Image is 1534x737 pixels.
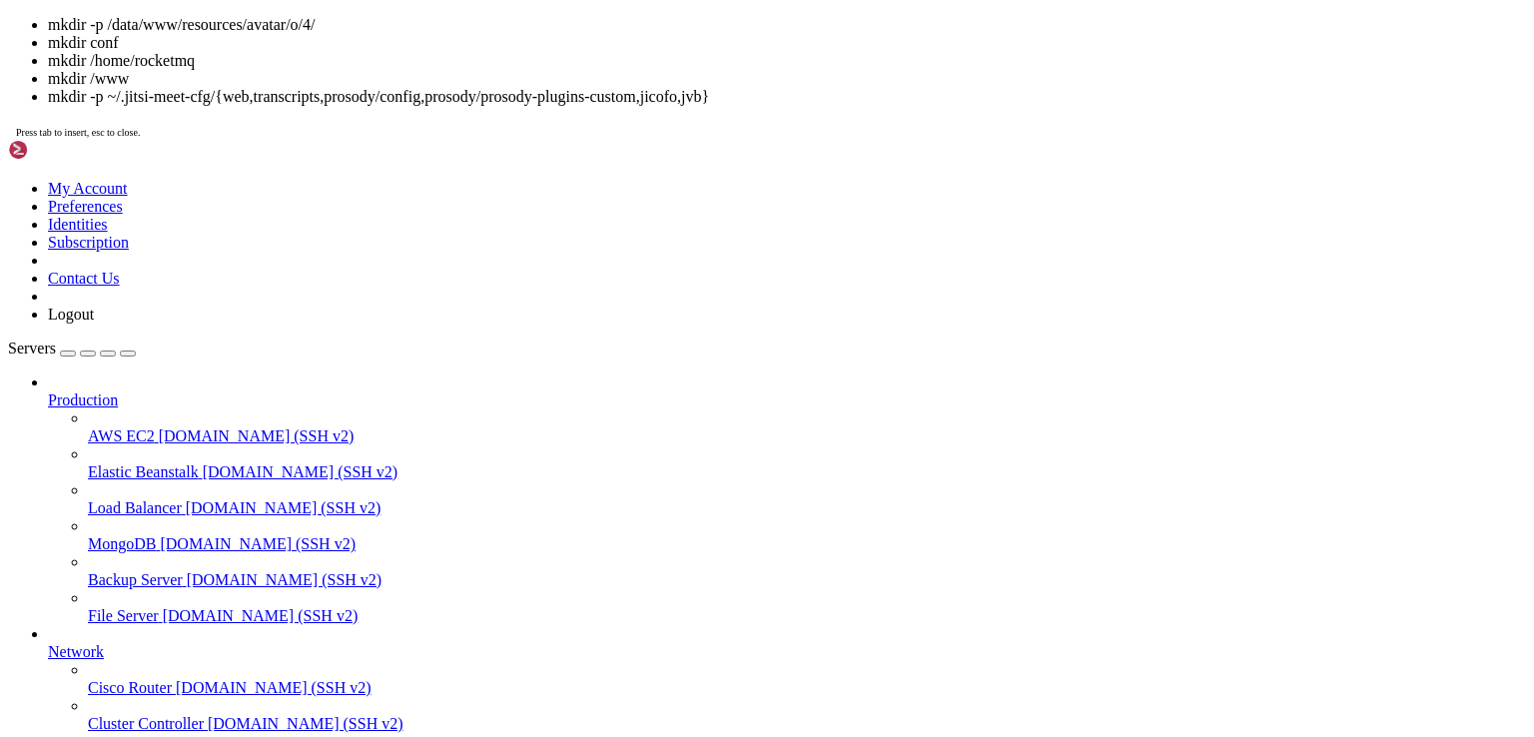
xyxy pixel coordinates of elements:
x-row: drwxr-xr-x 3 www www 51 [DATE] 17:39 [8,331,1273,348]
a: MongoDB [DOMAIN_NAME] (SSH v2) [88,535,1526,553]
x-row: mg [8,93,1273,110]
x-row: drwxr-xr-x 3 www www 143 [DATE] 18:37 [8,314,1273,331]
a: My Account [48,180,128,197]
x-row: 1-10912/tcp rmq-namesrv [8,25,1273,42]
li: Cluster Controller [DOMAIN_NAME] (SSH v2) [88,697,1526,733]
x-row: [root@C20251001166336 im-server]# ls [8,381,1273,398]
span: Cluster Controller [88,715,204,732]
span: 写 [75,619,92,636]
span: 等 [8,619,25,636]
span: [DOMAIN_NAME] (SSH v2) [176,679,372,696]
x-row: [root@C20251001166336 im-server]# ^C [8,534,1273,551]
span: 启 [88,602,105,619]
a: Elastic Beanstalk [DOMAIN_NAME] (SSH v2) [88,463,1526,481]
li: Load Balancer [DOMAIN_NAME] (SSH v2) [88,481,1526,517]
span: 日 [211,602,228,619]
span: 日 [42,619,59,636]
x-row: [IMServer] PID: 6199 [8,432,1273,449]
span: AWS EC2 [88,427,155,444]
li: mkdir -p ~/.jitsi-meet-cfg/{web,transcripts,prosody/config,prosody/prosody-plugins-custom,jicofo,... [48,88,1526,106]
x-row: 98f9f00159a3 apache/rocketmq:4.9.6 "sh mqnamesrv" 10 hours ago Up 6 hours 10909/tcp, [TECHNICAL_I... [8,8,1273,25]
span: Network [48,643,104,660]
span: default [320,263,376,279]
span: 下 [155,432,172,449]
div: (41, 37) [354,636,362,653]
a: Network [48,643,1526,661]
x-row: [root@C20251001166336 im-server]# ./[DOMAIN_NAME] start [8,568,1273,585]
span: Load Balancer [88,499,182,516]
span: 已 [88,449,105,466]
span: Elastic Beanstalk [88,463,199,480]
x-row: [root@C20251001166336 ~]# ^C [8,127,1273,144]
li: MongoDB [DOMAIN_NAME] (SSH v2) [88,517,1526,553]
x-row: [root@C20251001166336 wwwroot]# kk [8,195,1273,212]
x-row: [root@C20251001166336 ~]# docker run -itd -p 27017:27017 --name mg mongo:[DATE]^C [8,110,1273,127]
x-row: mg [8,59,1273,76]
x-row: total 0 [8,246,1273,263]
a: Cluster Controller [DOMAIN_NAME] (SSH v2) [88,715,1526,733]
li: mkdir conf [48,34,1526,52]
span: MongoDB [88,535,156,552]
span: 以 [139,432,156,449]
span: message-push [320,314,415,330]
a: Logout [48,306,94,323]
x-row: [root@C20251001166336 im-server]# ./[DOMAIN_NAME] stop [8,415,1273,432]
x-row: drwxr-xr-x 3 www www 46 [DATE] 02:10 [8,280,1273,297]
span: im-server [320,297,391,313]
a: Cisco Router [DOMAIN_NAME] (SSH v2) [88,679,1526,697]
x-row: [root@C20251001166336 ~]# cd /www/wwwroot [8,144,1273,161]
li: mkdir -p /data/www/resources/avatar/o/4/ [48,16,1526,34]
span: [DOMAIN_NAME] (SSH v2) [186,499,382,516]
li: Elastic Beanstalk [DOMAIN_NAME] (SSH v2) [88,445,1526,481]
li: Backup Server [DOMAIN_NAME] (SSH v2) [88,553,1526,589]
span: Servers [8,340,56,357]
x-row: Starting IMServer ... [8,585,1273,602]
span: File Server [88,607,159,624]
img: Shellngn [8,140,123,160]
x-row: drwxr-xr-x 2 root root 6 [DATE] 16:31 [8,263,1273,280]
x-row: 7b333bbf4121af655b222df2a14b29f141de64079818a9edaa76dfab0ca8c4ba [8,483,1273,500]
span: 停 [105,449,122,466]
span: [DOMAIN_NAME] (SSH v2) [203,463,398,480]
x-row: [IMServer] [8,449,1273,466]
span: [DOMAIN_NAME] (SSH v2) [187,571,383,588]
span: 将 [88,432,105,449]
span: 志 [227,602,244,619]
span: IMServer.zip [399,398,495,414]
li: Cisco Router [DOMAIN_NAME] (SSH v2) [88,661,1526,697]
x-row: ... [8,619,1273,636]
x-row: drwxr-xr-x 3 www www 70 [DATE] 22:14 [8,348,1273,365]
a: Load Balancer [DOMAIN_NAME] (SSH v2) [88,499,1526,517]
a: AWS EC2 [DOMAIN_NAME] (SSH v2) [88,427,1526,445]
span: [DOMAIN_NAME] (SSH v2) [159,427,355,444]
a: Identities [48,216,108,233]
span: Production [48,391,118,408]
span: im-api [320,280,368,296]
span: shiku [320,331,360,347]
span: [DOMAIN_NAME] (SSH v2) [160,535,356,552]
span: ： [244,602,261,619]
span: Backup Server [88,571,183,588]
a: Backup Server [DOMAIN_NAME] (SSH v2) [88,571,1526,589]
a: Contact Us [48,270,120,287]
x-row: drwxr-xr-x 4 www www 110 [DATE] 21:01 [8,297,1273,314]
a: Preferences [48,198,123,215]
li: Production [48,373,1526,625]
x-row: [root@C20251001166336 im-server]# ^C [8,517,1273,534]
span: 动 [105,602,122,619]
span: ， [194,602,211,619]
span: logs [551,398,583,414]
x-row: [root@C20251001166336 im-server]# docker run -itd -p 27017:27017 --name mg mongo:[DATE] [8,466,1273,483]
span: [DOMAIN_NAME] [280,398,383,414]
x-row: [root@C20251001166336 im-server]# mkdir - [8,636,1273,653]
a: Subscription [48,234,129,251]
span: 止 [122,449,139,466]
li: File Server [DOMAIN_NAME] (SSH v2) [88,589,1526,625]
span: [DOMAIN_NAME] (SSH v2) [163,607,359,624]
x-row: -bash: ks: command not found [8,178,1273,195]
span: 停 [105,432,122,449]
span: 止 [122,432,139,449]
x-row: [root@C20251001166336 wwwroot]# ks [8,161,1273,178]
span: 待 [25,619,42,636]
x-row: [root@C20251001166336 ~]# [PERSON_NAME] mg [8,76,1273,93]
